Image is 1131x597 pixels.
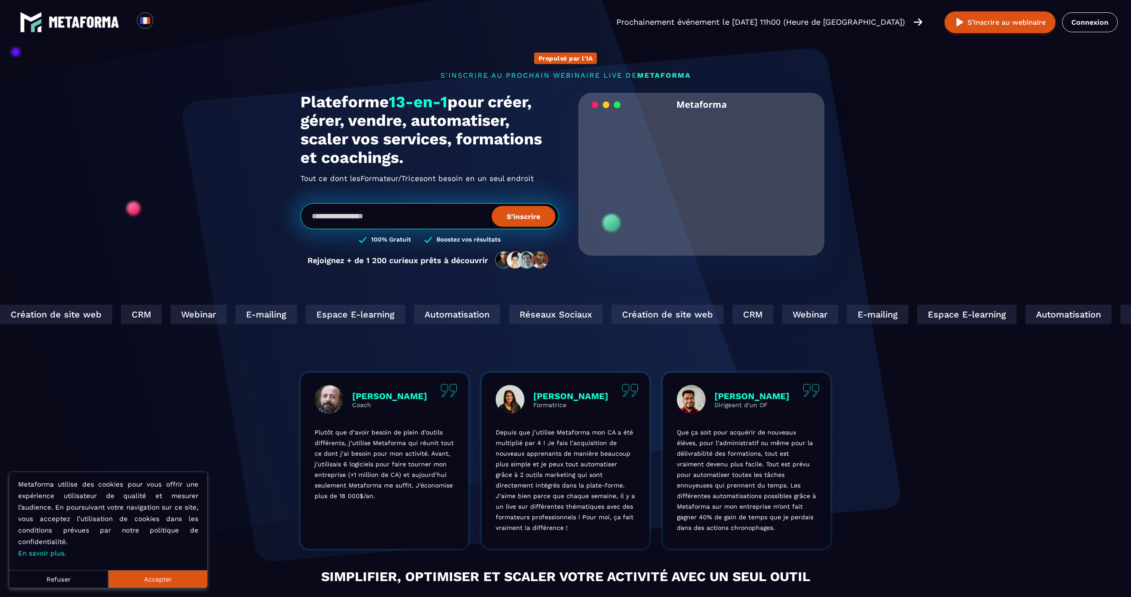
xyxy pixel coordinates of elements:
h3: Boostez vos résultats [436,236,501,244]
p: [PERSON_NAME] [352,391,427,401]
p: s'inscrire au prochain webinaire live de [300,71,831,79]
div: Automatisation [100,305,186,324]
span: Formateur/Trices [361,171,423,185]
p: Metaforma utilise des cookies pour vous offrir une expérience utilisateur de qualité et mesurer l... [18,479,198,559]
div: CRM [419,305,459,324]
img: fr [140,15,151,26]
span: 13-en-1 [389,93,448,111]
div: CRM [1030,305,1071,324]
p: Rejoignez + de 1 200 curieux prêts à découvrir [307,256,488,265]
img: arrow-right [914,17,922,27]
input: Search for option [161,17,167,27]
img: profile [315,385,343,414]
p: Coach [352,401,427,408]
h2: Simplifier, optimiser et scaler votre activité avec un seul outil [208,567,923,586]
img: quote [440,384,457,397]
img: quote [622,384,638,397]
div: E-mailing [533,305,595,324]
h2: Metaforma [676,93,727,116]
img: quote [803,384,820,397]
img: logo [49,16,119,28]
img: profile [677,385,706,414]
img: community-people [493,251,552,269]
div: Création de site web [909,305,1021,324]
div: Espace E-learning [603,305,703,324]
img: checked [424,236,432,244]
button: S’inscrire au webinaire [945,11,1055,33]
div: Automatisation [712,305,798,324]
p: Prochainement événement le [DATE] 11h00 (Heure de [GEOGRAPHIC_DATA]) [616,16,905,28]
h3: 100% Gratuit [371,236,411,244]
img: logo [20,11,42,33]
img: play [954,17,965,28]
p: Depuis que j’utilise Metaforma mon CA a été multiplié par 4 ! Je fais l’acquisition de nouveaux a... [496,427,635,533]
p: Formatrice [533,401,608,408]
div: Search for option [153,12,175,32]
span: METAFORMA [637,71,691,79]
button: S’inscrire [492,206,555,227]
button: Accepter [108,570,207,588]
div: Webinar [468,305,524,324]
div: Réseaux Sociaux [807,305,900,324]
p: Que ça soit pour acquérir de nouveaux élèves, pour l’administratif ou même pour la délivrabilité ... [677,427,816,533]
p: [PERSON_NAME] [533,391,608,401]
p: [PERSON_NAME] [714,391,789,401]
div: Réseaux Sociaux [195,305,289,324]
p: Propulsé par l'IA [539,55,593,62]
a: En savoir plus. [18,549,66,557]
p: Plutôt que d’avoir besoin de plein d’outils différents, j’utilise Metaforma qui réunit tout ce do... [315,427,454,501]
img: profile [496,385,524,414]
div: Création de site web [298,305,410,324]
img: checked [359,236,367,244]
h2: Tout ce dont les ont besoin en un seul endroit [300,171,559,185]
a: Connexion [1062,12,1118,32]
video: Your browser does not support the video tag. [585,116,818,232]
h1: Plateforme pour créer, gérer, vendre, automatiser, scaler vos services, formations et coachings. [300,93,559,167]
p: Dirigeant d'un OF [714,401,789,408]
img: loading [592,101,621,109]
button: Refuser [9,570,108,588]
